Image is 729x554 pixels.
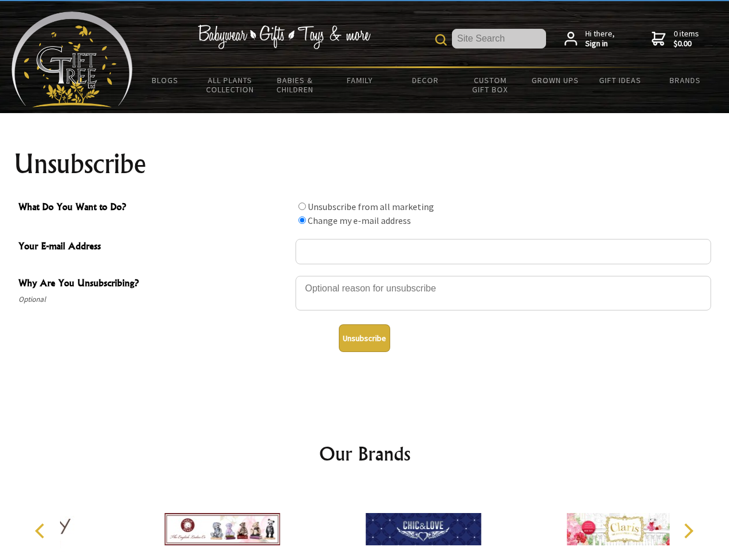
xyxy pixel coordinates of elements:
span: What Do You Want to Do? [18,200,290,216]
input: Your E-mail Address [296,239,711,264]
span: Your E-mail Address [18,239,290,256]
label: Unsubscribe from all marketing [308,201,434,212]
img: Babywear - Gifts - Toys & more [197,25,371,49]
input: Site Search [452,29,546,48]
input: What Do You Want to Do? [298,203,306,210]
span: Hi there, [585,29,615,49]
span: Optional [18,293,290,306]
label: Change my e-mail address [308,215,411,226]
img: Babyware - Gifts - Toys and more... [12,12,133,107]
strong: $0.00 [674,39,699,49]
input: What Do You Want to Do? [298,216,306,224]
strong: Sign in [585,39,615,49]
span: 0 items [674,28,699,49]
span: Why Are You Unsubscribing? [18,276,290,293]
a: Grown Ups [522,68,588,92]
a: Family [328,68,393,92]
a: BLOGS [133,68,198,92]
a: Babies & Children [263,68,328,102]
h2: Our Brands [23,440,706,467]
img: product search [435,34,447,46]
button: Previous [29,518,54,544]
a: 0 items$0.00 [652,29,699,49]
a: Custom Gift Box [458,68,523,102]
a: Decor [392,68,458,92]
button: Unsubscribe [339,324,390,352]
a: Hi there,Sign in [564,29,615,49]
a: All Plants Collection [198,68,263,102]
button: Next [675,518,701,544]
h1: Unsubscribe [14,150,716,178]
textarea: Why Are You Unsubscribing? [296,276,711,310]
a: Gift Ideas [588,68,653,92]
a: Brands [653,68,718,92]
